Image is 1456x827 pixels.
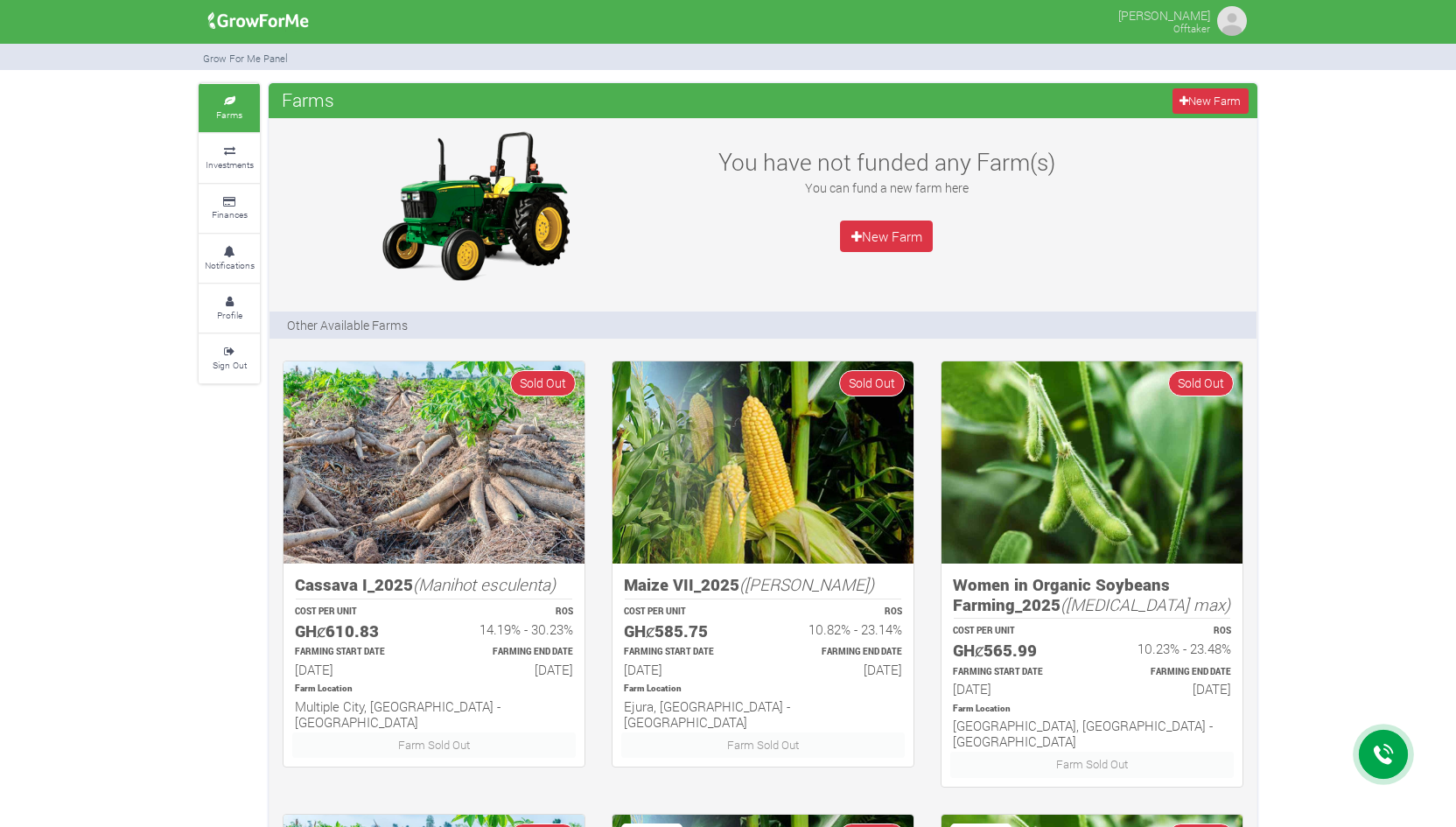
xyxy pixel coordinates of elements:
small: Sign Out [213,359,247,371]
small: Profile [217,309,242,321]
i: ([PERSON_NAME]) [739,573,874,595]
p: Location of Farm [953,703,1231,716]
i: ([MEDICAL_DATA] max) [1060,593,1230,615]
h5: Maize VII_2025 [624,575,902,595]
a: New Farm [1172,88,1249,114]
small: Finances [212,208,248,221]
h6: Ejura, [GEOGRAPHIC_DATA] - [GEOGRAPHIC_DATA] [624,698,902,730]
h5: GHȼ585.75 [624,621,747,641]
h6: [DATE] [1108,681,1231,697]
a: Sign Out [199,334,260,382]
p: Estimated Farming Start Date [953,666,1076,679]
small: Investments [206,158,254,171]
small: Offtaker [1173,22,1210,35]
i: (Manihot esculenta) [413,573,556,595]
h5: Cassava I_2025 [295,575,573,595]
span: Sold Out [839,370,905,396]
h6: [DATE] [295,662,418,677]
h6: 14.19% - 30.23% [450,621,573,637]
img: growforme image [941,361,1242,564]
h5: GHȼ565.99 [953,641,1076,661]
span: Sold Out [1168,370,1234,396]
h6: [GEOGRAPHIC_DATA], [GEOGRAPHIC_DATA] - [GEOGRAPHIC_DATA] [953,718,1231,749]
p: Estimated Farming End Date [1108,666,1231,679]
h5: Women in Organic Soybeans Farming_2025 [953,575,1231,614]
img: growforme image [1214,4,1249,39]
img: growforme image [366,127,584,284]
p: Location of Farm [624,683,902,696]
a: Investments [199,134,260,182]
h6: 10.82% - 23.14% [779,621,902,637]
p: ROS [450,606,573,619]
small: Notifications [205,259,255,271]
p: ROS [1108,625,1231,638]
a: Profile [199,284,260,333]
a: Finances [199,185,260,233]
p: COST PER UNIT [953,625,1076,638]
span: Sold Out [510,370,576,396]
img: growforme image [612,361,913,564]
img: growforme image [283,361,584,564]
span: Farms [277,82,339,117]
h5: GHȼ610.83 [295,621,418,641]
p: [PERSON_NAME] [1118,4,1210,25]
p: Estimated Farming Start Date [624,646,747,659]
img: growforme image [202,4,315,39]
h6: Multiple City, [GEOGRAPHIC_DATA] - [GEOGRAPHIC_DATA] [295,698,573,730]
p: COST PER UNIT [295,606,418,619]
p: You can fund a new farm here [696,179,1076,197]
h6: [DATE] [779,662,902,677]
a: New Farm [840,221,933,252]
small: Grow For Me Panel [203,52,288,65]
small: Farms [216,109,242,121]
p: Estimated Farming End Date [450,646,573,659]
h6: [DATE] [953,681,1076,697]
p: Other Available Farms [287,316,408,334]
p: Estimated Farming Start Date [295,646,418,659]
h6: [DATE] [624,662,747,677]
h6: [DATE] [450,662,573,677]
a: Farms [199,84,260,132]
p: Estimated Farming End Date [779,646,902,659]
p: ROS [779,606,902,619]
h6: 10.23% - 23.48% [1108,641,1231,656]
a: Notifications [199,235,260,283]
p: Location of Farm [295,683,573,696]
p: COST PER UNIT [624,606,747,619]
h3: You have not funded any Farm(s) [696,148,1076,176]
